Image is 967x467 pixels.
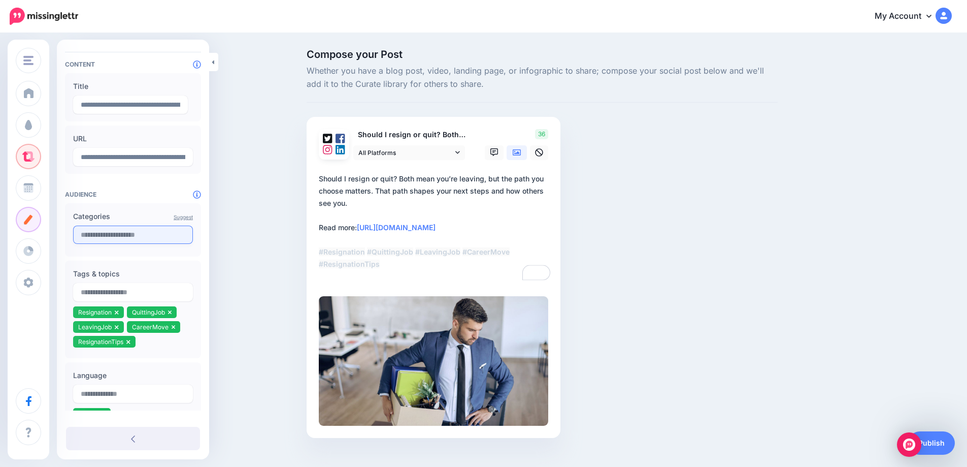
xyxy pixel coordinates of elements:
span: LeavingJob [78,323,112,331]
span: 36 [535,129,548,139]
span: QuittingJob [132,308,165,316]
span: Whether you have a blog post, video, landing page, or infographic to share; compose your social p... [307,65,778,91]
span: Resignation [78,308,112,316]
textarea: To enrich screen reader interactions, please activate Accessibility in Grammarly extension settings [319,173,552,283]
label: Language [73,369,193,382]
div: Open Intercom Messenger [897,432,921,457]
p: Should I resign or quit? Both mean you’re leaving, but the path you choose matters. That path sha... [353,129,466,141]
a: My Account [864,4,952,29]
h4: Content [65,60,201,68]
img: Missinglettr [10,8,78,25]
label: Tags & topics [73,268,193,280]
span: English [78,410,98,418]
div: Should I resign or quit? Both mean you’re leaving, but the path you choose matters. That path sha... [319,173,552,270]
span: All Platforms [358,147,453,158]
img: UFVBY6EZU7FCMC8SX91XNR5MHR9XCQVH.jpg [319,296,548,425]
span: ResignationTips [78,338,123,346]
label: Title [73,80,193,92]
a: All Platforms [353,145,465,160]
span: CareerMove [132,323,169,331]
a: Publish [908,431,955,455]
span: Compose your Post [307,49,778,59]
img: menu.png [23,56,34,65]
a: Suggest [174,214,193,220]
h4: Audience [65,191,201,198]
label: Categories [73,210,193,223]
label: URL [73,133,193,145]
